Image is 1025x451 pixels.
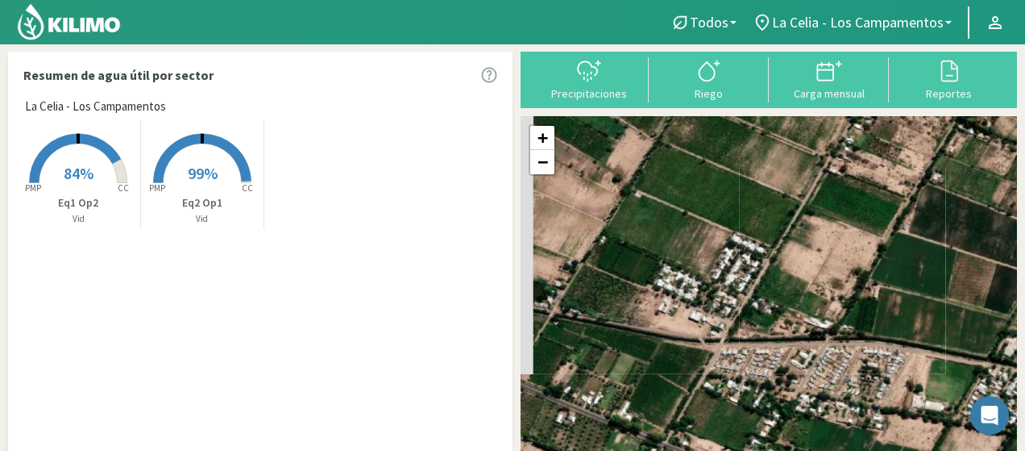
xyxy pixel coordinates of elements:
tspan: PMP [25,182,41,194]
a: Zoom in [530,126,554,150]
div: Reportes [894,88,1004,99]
p: Vid [17,212,140,226]
button: Reportes [889,57,1009,100]
button: Carga mensual [769,57,889,100]
button: Riego [649,57,769,100]
img: Kilimo [16,2,122,41]
div: Carga mensual [774,88,884,99]
div: Open Intercom Messenger [970,396,1009,435]
div: Precipitaciones [533,88,644,99]
span: Todos [690,14,728,31]
span: 84% [64,163,93,183]
tspan: CC [118,182,130,194]
tspan: CC [242,182,253,194]
p: Eq2 Op1 [141,194,264,211]
span: La Celia - Los Campamentos [25,98,166,116]
tspan: PMP [149,182,165,194]
a: Zoom out [530,150,554,174]
p: Eq1 Op2 [17,194,140,211]
span: 99% [188,163,218,183]
span: La Celia - Los Campamentos [772,14,944,31]
div: Riego [654,88,764,99]
p: Vid [141,212,264,226]
p: Resumen de agua útil por sector [23,65,214,85]
button: Precipitaciones [529,57,649,100]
